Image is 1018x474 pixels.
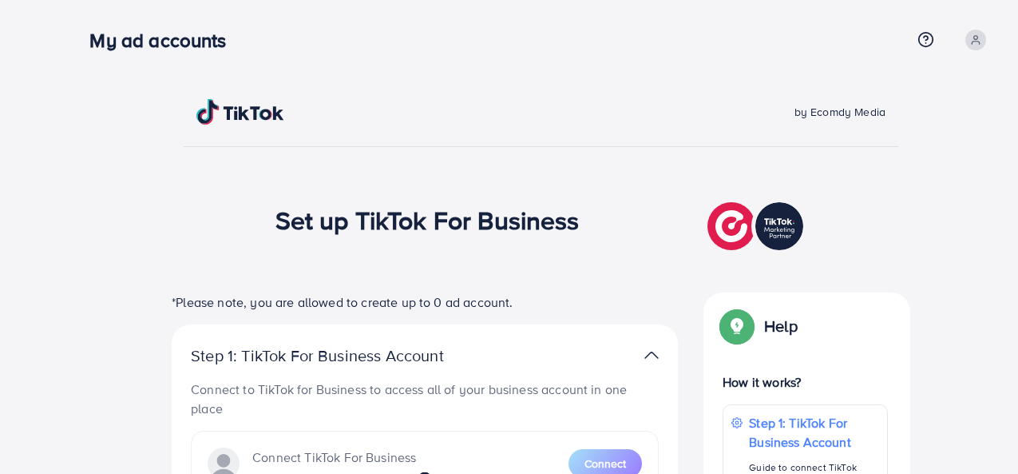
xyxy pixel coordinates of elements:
[644,344,659,367] img: TikTok partner
[275,205,580,235] h1: Set up TikTok For Business
[172,293,678,312] p: *Please note, you are allowed to create up to 0 ad account.
[191,346,494,365] p: Step 1: TikTok For Business Account
[89,29,239,52] h3: My ad accounts
[794,104,885,120] span: by Ecomdy Media
[749,413,879,452] p: Step 1: TikTok For Business Account
[196,99,284,125] img: TikTok
[707,198,807,254] img: TikTok partner
[764,317,798,336] p: Help
[723,312,751,341] img: Popup guide
[723,372,888,392] p: How it works?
